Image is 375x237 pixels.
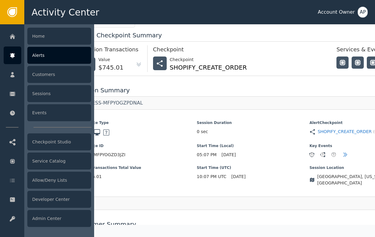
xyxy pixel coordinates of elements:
[170,63,247,72] div: SHOPIFY_CREATE_ORDER
[84,165,197,170] span: (1) Transactions Total Value
[318,9,355,16] div: Account Owner
[4,133,91,151] a: Checkpoint Studio
[89,100,143,106] div: SESS-MFPYOGZPDNAL
[197,129,208,135] span: 0 sec
[27,153,91,170] div: Service Catalog
[318,129,372,135] a: SHOPIFY_CREATE_ORDER
[27,210,91,227] div: Admin Center
[4,27,91,45] a: Home
[84,120,197,125] span: Device Type
[197,120,309,125] span: Session Duration
[32,5,99,19] span: Activity Center
[27,28,91,45] div: Home
[27,47,91,64] div: Alerts
[4,191,91,208] a: Developer Center
[197,173,227,180] span: 10:07 PM UTC
[84,152,197,158] span: DID-MFPYOGZD3JZI
[27,172,91,189] div: Allow/Deny Lists
[4,210,91,227] a: Admin Center
[321,153,325,157] div: 1
[98,63,124,72] div: $745.01
[153,45,324,57] div: Checkpoint
[27,66,91,83] div: Customers
[27,133,91,150] div: Checkpoint Studio
[4,104,91,122] a: Events
[82,45,142,57] div: Session Transactions
[332,153,336,157] div: 1
[231,173,246,180] span: [DATE]
[27,104,91,121] div: Events
[4,152,91,170] a: Service Catalog
[4,171,91,189] a: Allow/Deny Lists
[4,46,91,64] a: Alerts
[310,153,314,157] div: 1
[197,165,309,170] span: Start Time (UTC)
[4,85,91,102] a: Sessions
[358,7,368,18] button: AP
[221,152,236,158] span: [DATE]
[4,66,91,83] a: Customers
[84,143,197,149] span: Device ID
[27,191,91,208] div: Developer Center
[98,57,124,63] div: Value
[84,173,197,180] span: $745.01
[170,57,247,63] div: Checkpoint
[197,143,309,149] span: Start Time (Local)
[197,152,216,158] span: 05:07 PM
[27,85,91,102] div: Sessions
